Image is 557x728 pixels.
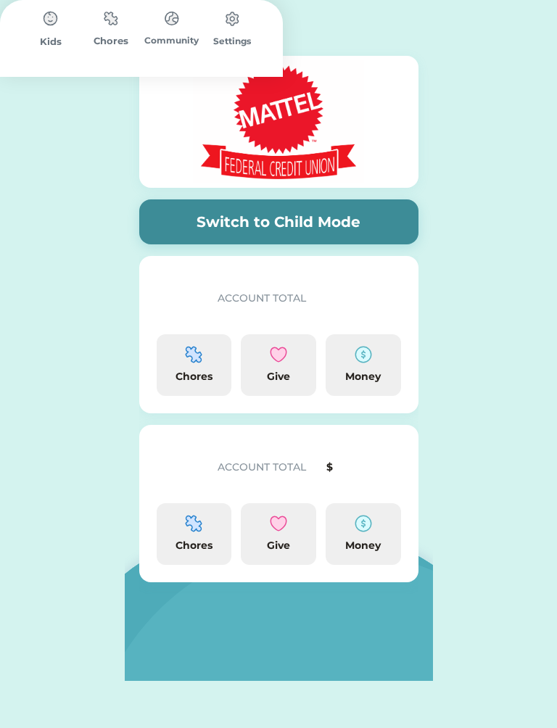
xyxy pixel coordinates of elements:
[326,460,401,475] div: $
[202,35,263,48] div: Settings
[141,34,202,47] div: Community
[157,273,203,320] img: yH5BAEAAAAALAAAAAABAAEAAAIBRAA7
[247,369,310,384] div: Give
[96,4,125,33] img: type%3Dchores%2C%20state%3Ddefault.svg
[162,538,226,553] div: Chores
[270,515,287,532] img: interface-favorite-heart--reward-social-rating-media-heart-it-like-favorite-love.svg
[355,346,372,363] img: money-cash-dollar-coin--accounting-billing-payment-cash-coin-currency-money-finance.svg
[247,538,310,553] div: Give
[177,60,380,183] img: Mattel-Federal-Credit-Union-logo-scaled.png
[157,4,186,33] img: type%3Dchores%2C%20state%3Ddefault.svg
[139,199,418,244] button: Switch to Child Mode
[331,369,395,384] div: Money
[218,4,247,33] img: type%3Dchores%2C%20state%3Ddefault.svg
[218,460,321,475] div: ACCOUNT TOTAL
[81,34,142,49] div: Chores
[162,369,226,384] div: Chores
[270,346,287,363] img: interface-favorite-heart--reward-social-rating-media-heart-it-like-favorite-love.svg
[185,515,202,532] img: programming-module-puzzle-1--code-puzzle-module-programming-plugin-piece.svg
[218,291,321,306] div: ACCOUNT TOTAL
[20,35,81,49] div: Kids
[185,346,202,363] img: programming-module-puzzle-1--code-puzzle-module-programming-plugin-piece.svg
[331,538,395,553] div: Money
[355,515,372,532] img: money-cash-dollar-coin--accounting-billing-payment-cash-coin-currency-money-finance.svg
[157,442,203,489] img: yH5BAEAAAAALAAAAAABAAEAAAIBRAA7
[36,4,65,33] img: type%3Dchores%2C%20state%3Ddefault.svg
